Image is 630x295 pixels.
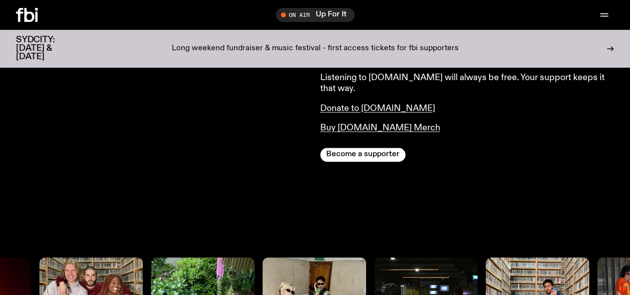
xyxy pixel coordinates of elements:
p: Listening to [DOMAIN_NAME] will always be free. Your support keeps it that way. [320,73,607,94]
a: Buy [DOMAIN_NAME] Merch [320,123,440,132]
button: On AirUp For It [276,8,355,22]
p: Long weekend fundraiser & music festival - first access tickets for fbi supporters [172,44,459,53]
h3: SYDCITY: [DATE] & [DATE] [16,36,80,61]
button: Become a supporter [320,148,405,162]
a: Donate to [DOMAIN_NAME] [320,104,435,113]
